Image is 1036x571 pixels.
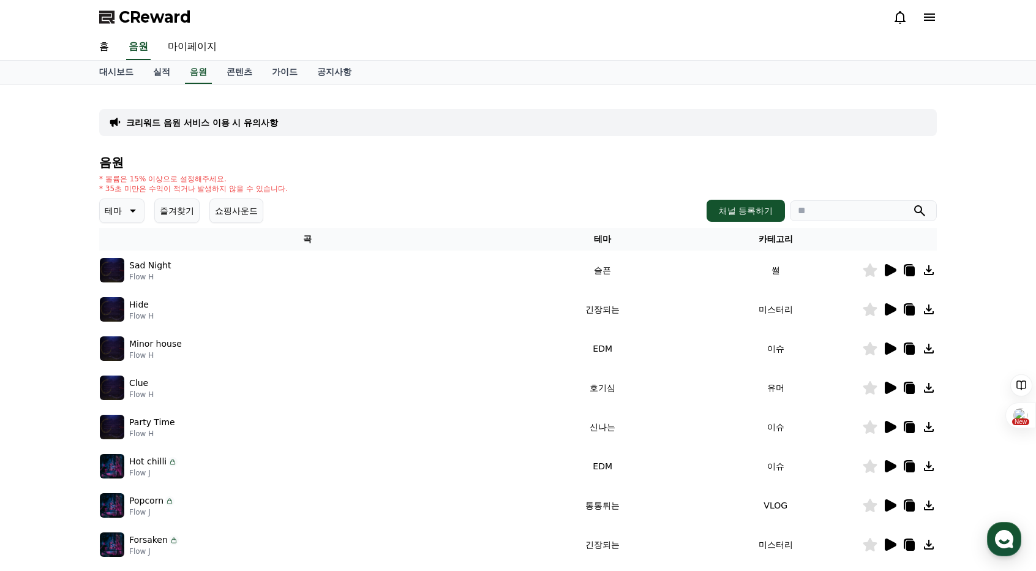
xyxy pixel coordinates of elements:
[129,455,167,468] p: Hot chilli
[158,34,227,60] a: 마이페이지
[129,429,175,439] p: Flow H
[100,297,124,322] img: music
[100,376,124,400] img: music
[689,525,862,564] td: 미스터리
[689,290,862,329] td: 미스터리
[689,486,862,525] td: VLOG
[99,228,516,251] th: 곡
[185,61,212,84] a: 음원
[689,447,862,486] td: 이슈
[100,258,124,282] img: music
[217,61,262,84] a: 콘텐츠
[516,447,689,486] td: EDM
[129,259,171,272] p: Sad Night
[189,407,204,417] span: 설정
[129,468,178,478] p: Flow J
[516,525,689,564] td: 긴장되는
[126,34,151,60] a: 음원
[158,388,235,419] a: 설정
[129,298,149,311] p: Hide
[689,228,862,251] th: 카테고리
[39,407,46,417] span: 홈
[129,390,154,399] p: Flow H
[99,7,191,27] a: CReward
[129,534,168,546] p: Forsaken
[126,116,278,129] a: 크리워드 음원 서비스 이용 시 유의사항
[99,199,145,223] button: 테마
[129,377,148,390] p: Clue
[129,272,171,282] p: Flow H
[100,493,124,518] img: music
[143,61,180,84] a: 실적
[129,311,154,321] p: Flow H
[516,228,689,251] th: 테마
[129,338,182,350] p: Minor house
[707,200,785,222] button: 채널 등록하기
[129,350,182,360] p: Flow H
[99,156,937,169] h4: 음원
[516,368,689,407] td: 호기심
[129,546,179,556] p: Flow J
[516,407,689,447] td: 신나는
[99,174,288,184] p: * 볼륨은 15% 이상으로 설정해주세요.
[209,199,263,223] button: 쇼핑사운드
[105,202,122,219] p: 테마
[689,251,862,290] td: 썰
[516,329,689,368] td: EDM
[516,486,689,525] td: 통통튀는
[89,61,143,84] a: 대시보드
[262,61,307,84] a: 가이드
[154,199,200,223] button: 즐겨찾기
[4,388,81,419] a: 홈
[81,388,158,419] a: 대화
[689,407,862,447] td: 이슈
[100,454,124,478] img: music
[689,368,862,407] td: 유머
[516,290,689,329] td: 긴장되는
[100,532,124,557] img: music
[112,407,127,417] span: 대화
[307,61,361,84] a: 공지사항
[129,416,175,429] p: Party Time
[516,251,689,290] td: 슬픈
[100,336,124,361] img: music
[99,184,288,194] p: * 35초 미만은 수익이 적거나 발생하지 않을 수 있습니다.
[89,34,119,60] a: 홈
[129,507,175,517] p: Flow J
[689,329,862,368] td: 이슈
[100,415,124,439] img: music
[119,7,191,27] span: CReward
[129,494,163,507] p: Popcorn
